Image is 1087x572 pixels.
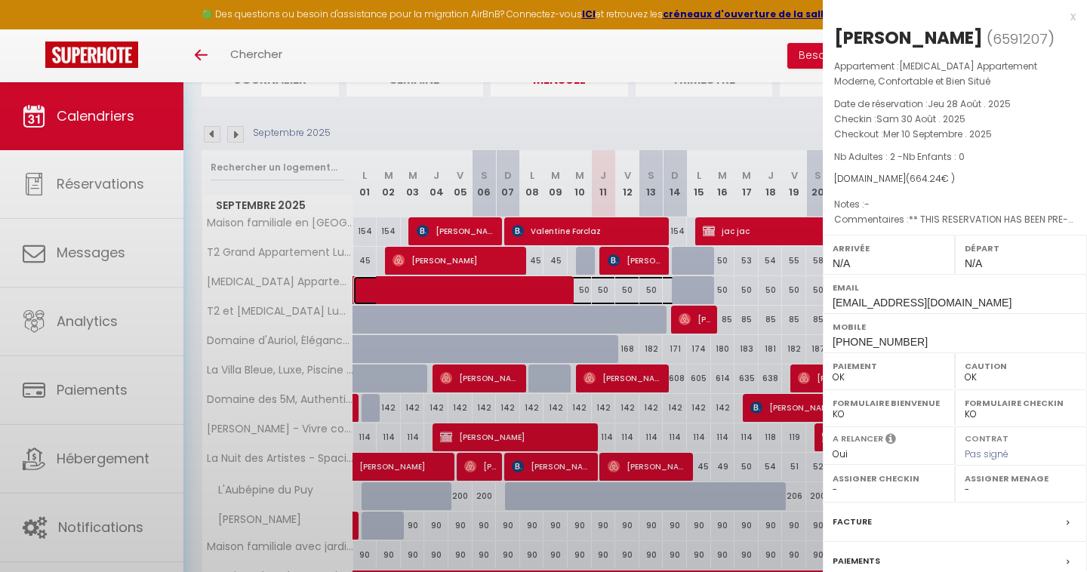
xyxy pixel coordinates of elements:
[993,29,1048,48] span: 6591207
[833,471,945,486] label: Assigner Checkin
[965,358,1077,374] label: Caution
[834,97,1076,112] p: Date de réservation :
[834,59,1076,89] p: Appartement :
[906,172,955,185] span: ( € )
[903,150,965,163] span: Nb Enfants : 0
[834,172,1076,186] div: [DOMAIN_NAME]
[876,112,965,125] span: Sam 30 Août . 2025
[965,447,1008,460] span: Pas signé
[834,150,965,163] span: Nb Adultes : 2 -
[833,395,945,411] label: Formulaire Bienvenue
[833,241,945,256] label: Arrivée
[834,197,1076,212] p: Notes :
[864,198,870,211] span: -
[833,297,1012,309] span: [EMAIL_ADDRESS][DOMAIN_NAME]
[965,241,1077,256] label: Départ
[834,26,983,50] div: [PERSON_NAME]
[965,395,1077,411] label: Formulaire Checkin
[928,97,1011,110] span: Jeu 28 Août . 2025
[965,257,982,269] span: N/A
[834,112,1076,127] p: Checkin :
[833,553,880,569] label: Paiements
[834,60,1037,88] span: [MEDICAL_DATA] Appartement Moderne, Confortable et Bien Situé
[823,8,1076,26] div: x
[1023,504,1076,561] iframe: Chat
[834,127,1076,142] p: Checkout :
[833,257,850,269] span: N/A
[965,432,1008,442] label: Contrat
[12,6,57,51] button: Ouvrir le widget de chat LiveChat
[834,212,1076,227] p: Commentaires :
[885,432,896,449] i: Sélectionner OUI si vous souhaiter envoyer les séquences de messages post-checkout
[883,128,992,140] span: Mer 10 Septembre . 2025
[965,471,1077,486] label: Assigner Menage
[910,172,941,185] span: 664.24
[987,28,1055,49] span: ( )
[833,432,883,445] label: A relancer
[833,358,945,374] label: Paiement
[833,514,872,530] label: Facture
[833,336,928,348] span: [PHONE_NUMBER]
[833,280,1077,295] label: Email
[833,319,1077,334] label: Mobile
